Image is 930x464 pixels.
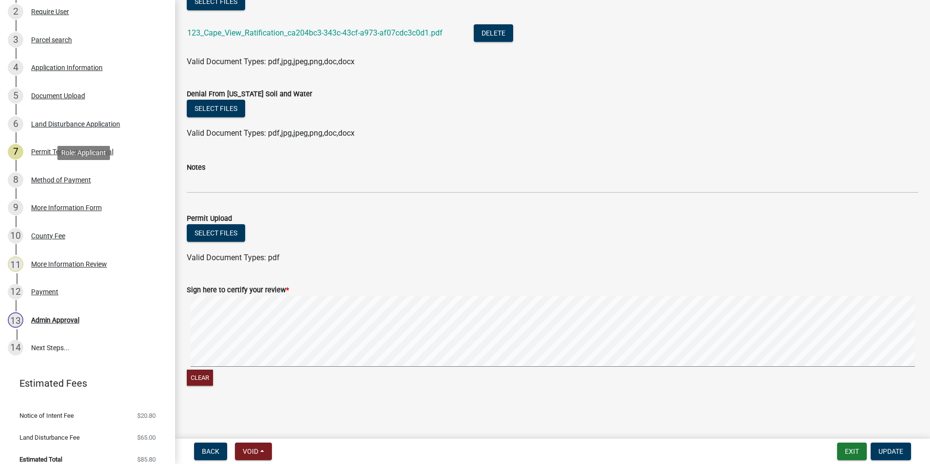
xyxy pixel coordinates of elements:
div: 4 [8,60,23,75]
div: Payment [31,288,58,295]
span: $65.00 [137,434,156,441]
span: Valid Document Types: pdf,jpg,jpeg,png,doc,docx [187,57,355,66]
div: More Information Form [31,204,102,211]
div: 13 [8,312,23,328]
div: 2 [8,4,23,19]
div: Method of Payment [31,177,91,183]
button: Select files [187,100,245,117]
div: 14 [8,340,23,356]
div: More Information Review [31,261,107,268]
button: Back [194,443,227,460]
div: 7 [8,144,23,160]
a: Estimated Fees [8,374,160,393]
div: Application Information [31,64,103,71]
div: Role: Applicant [57,146,110,160]
div: Parcel search [31,36,72,43]
div: County Fee [31,232,65,239]
a: 123_Cape_View_Ratification_ca204bc3-343c-43cf-a973-af07cdc3c0d1.pdf [187,28,443,37]
div: 8 [8,172,23,188]
label: Notes [187,164,205,171]
div: 6 [8,116,23,132]
label: Sign here to certify your review [187,287,289,294]
div: Permit Technician Approval [31,148,113,155]
span: $20.80 [137,412,156,419]
div: 12 [8,284,23,300]
div: 10 [8,228,23,244]
div: Admin Approval [31,317,79,323]
button: Update [871,443,911,460]
div: 3 [8,32,23,48]
span: Estimated Total [19,456,62,463]
button: Clear [187,370,213,386]
div: Land Disturbance Application [31,121,120,127]
span: Update [878,447,903,455]
div: 11 [8,256,23,272]
div: Require User [31,8,69,15]
div: Document Upload [31,92,85,99]
span: $85.80 [137,456,156,463]
wm-modal-confirm: Delete Document [474,29,513,38]
span: Void [243,447,258,455]
div: 9 [8,200,23,215]
label: Permit Upload [187,215,232,222]
button: Delete [474,24,513,42]
span: Land Disturbance Fee [19,434,80,441]
label: Denial From [US_STATE] Soil and Water [187,91,312,98]
span: Valid Document Types: pdf [187,253,280,262]
span: Notice of Intent Fee [19,412,74,419]
div: 5 [8,88,23,104]
span: Back [202,447,219,455]
button: Exit [837,443,867,460]
button: Void [235,443,272,460]
button: Select files [187,224,245,242]
span: Valid Document Types: pdf,jpg,jpeg,png,doc,docx [187,128,355,138]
